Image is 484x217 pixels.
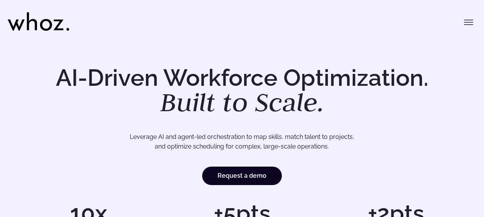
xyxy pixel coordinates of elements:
[38,132,446,152] p: Leverage AI and agent-led orchestration to map skills, match talent to projects, and optimize sch...
[160,85,324,119] em: Built to Scale.
[45,66,439,115] h1: AI-Driven Workforce Optimization.
[461,15,476,30] button: Toggle menu
[202,167,282,185] a: Request a demo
